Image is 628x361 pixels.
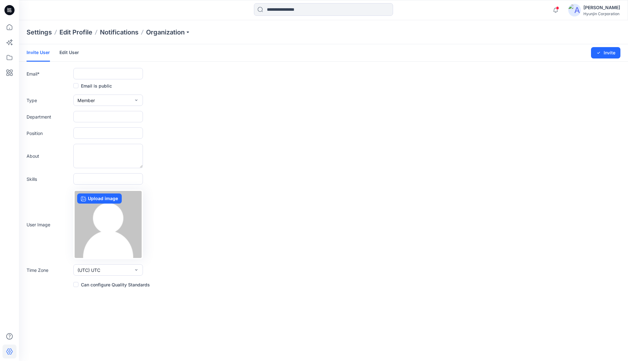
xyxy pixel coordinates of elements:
label: Type [27,97,71,104]
button: (UTC) UTC [73,264,143,276]
label: Skills [27,176,71,182]
label: Position [27,130,71,137]
a: Invite User [27,44,50,62]
label: Can configure Quality Standards [73,281,150,288]
button: Member [73,95,143,106]
a: Edit Profile [59,28,92,37]
label: Upload image [77,193,122,204]
label: User Image [27,221,71,228]
img: no-profile.png [75,191,142,258]
label: Email [27,70,71,77]
a: Notifications [100,28,139,37]
img: avatar [568,4,581,16]
label: About [27,153,71,159]
span: (UTC) UTC [77,267,100,273]
button: Invite [591,47,620,58]
label: Time Zone [27,267,71,273]
div: Hyunjin Corporation [583,11,620,16]
span: Member [77,97,95,104]
div: [PERSON_NAME] [583,4,620,11]
label: Department [27,113,71,120]
label: Email is public [73,82,112,89]
p: Settings [27,28,52,37]
a: Edit User [59,44,79,61]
